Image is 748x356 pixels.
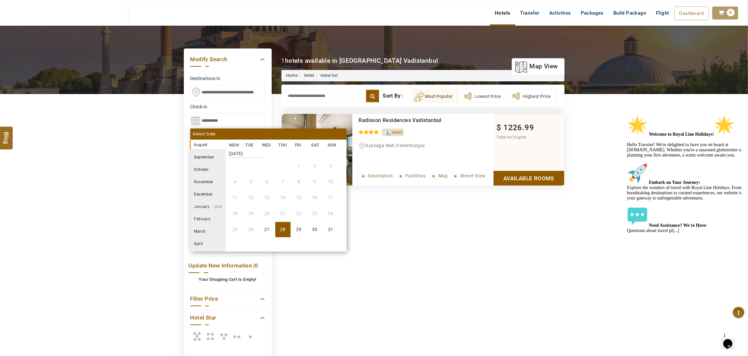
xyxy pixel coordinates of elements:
[368,173,393,178] span: Description
[727,9,735,16] span: 0
[190,165,226,174] li: October
[208,143,253,147] small: 2025
[190,202,226,211] li: January
[255,262,258,269] span: 0
[515,59,558,74] a: map view
[190,75,265,82] label: Destinations In
[25,111,83,116] strong: Need Assistance? We're Here:
[190,214,226,223] li: February
[229,146,264,158] strong: [DATE]
[190,140,226,149] li: August
[651,7,674,20] a: Flight
[544,7,576,20] a: Activities
[25,20,111,24] strong: Welcome to Royal Line Holidays!
[405,173,426,178] span: Facilities
[366,143,425,148] span: Ayazaga Mah.Kemerburgaz
[438,173,448,178] span: Map
[275,142,292,148] li: THU
[291,222,306,237] li: Friday, 29 August 2025
[412,89,458,103] button: Most Popular
[190,294,265,303] a: Filter Price
[510,89,556,103] button: Highest Price
[190,177,226,186] li: November
[721,330,741,349] iframe: chat widget
[656,10,669,16] span: Flight
[497,135,527,140] span: Total for nights
[190,251,226,260] li: May
[259,222,275,237] li: Wednesday, 27 August 2025
[190,55,265,64] a: Modify Search
[323,222,338,237] li: Sunday, 31 August 2025
[190,226,226,236] li: March
[275,222,291,237] li: Thursday, 28 August 2025
[515,7,544,20] a: Transfer
[199,277,256,282] b: Your Shopping Cart Is Empty!
[497,123,501,132] span: $
[189,261,267,270] a: Update New Information |0
[190,103,265,110] label: Check In
[494,171,564,185] a: Show Rooms
[608,7,651,20] a: Build Package
[190,129,347,140] div: Select Date
[25,68,76,73] strong: Embark on Your Journey:
[2,131,11,137] span: Blog
[460,173,485,178] span: Street View
[281,57,285,64] b: 1
[490,7,515,20] a: Hotels
[461,89,507,103] button: Lowest Price
[226,142,242,148] li: MON
[286,73,298,78] a: Home
[3,20,118,121] span: Hello Traveler! We're delighted to have you on board at [DOMAIN_NAME]. Whether you're a seasoned ...
[304,73,314,78] a: Hotel
[259,142,275,148] li: WED
[292,142,308,148] li: FRI
[190,239,226,248] li: April
[3,3,23,23] img: :star2:
[624,112,741,327] iframe: chat widget
[282,114,352,185] img: NNjjksnD_b472fda2fef8c1b6221c9a07ad3fcfcb.jpeg
[190,313,265,322] a: Hotel Star
[503,123,534,132] span: 1226.99
[3,3,120,121] div: 🌟 Welcome to Royal Line Holidays!🌟Hello Traveler! We're delighted to have you on board at [DOMAIN...
[324,142,341,148] li: SUN
[307,222,322,237] li: Saturday, 30 August 2025
[392,130,402,135] span: Hotel
[512,135,515,140] span: 7
[383,89,412,103] div: Sort By :
[359,117,467,124] div: Radisson Residences Vadistanbul
[89,3,110,23] img: :star2:
[712,7,738,20] a: 0
[314,73,338,79] li: Hotel list
[308,142,324,148] li: SAT
[190,189,226,199] li: December
[281,56,438,65] div: hotels available in [GEOGRAPHIC_DATA] Vadistanbul
[3,51,23,72] img: :rocket:
[359,117,442,123] a: Radisson Residences Vadistanbul
[576,7,608,20] a: Packages
[210,205,223,209] small: 2026
[190,152,226,161] li: September
[679,10,704,16] span: Dashboard
[3,94,23,115] img: :speech_balloon:
[242,142,259,148] li: TUE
